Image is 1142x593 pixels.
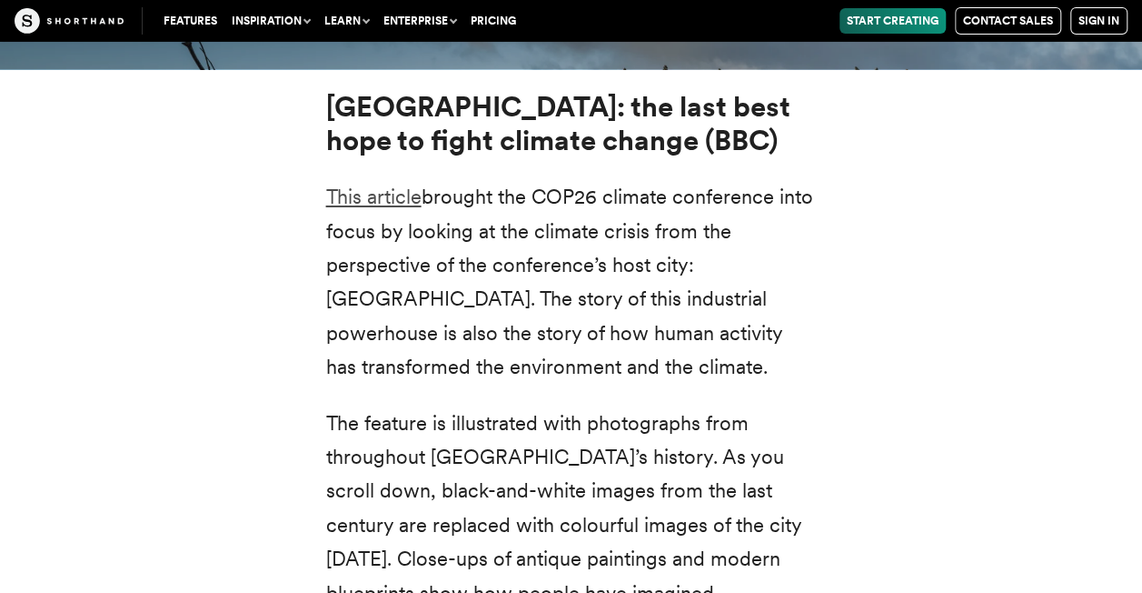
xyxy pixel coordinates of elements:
strong: [GEOGRAPHIC_DATA]: the last best hope to fight climate change (BBC) [326,90,790,157]
a: Contact Sales [955,7,1061,35]
button: Enterprise [376,8,463,34]
a: Start Creating [839,8,946,34]
img: The Craft [15,8,124,34]
button: Learn [317,8,376,34]
a: Pricing [463,8,523,34]
a: Features [156,8,224,34]
button: Inspiration [224,8,317,34]
a: Sign in [1070,7,1127,35]
p: brought the COP26 climate conference into focus by looking at the climate crisis from the perspec... [326,180,817,384]
a: This article [326,185,422,208]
